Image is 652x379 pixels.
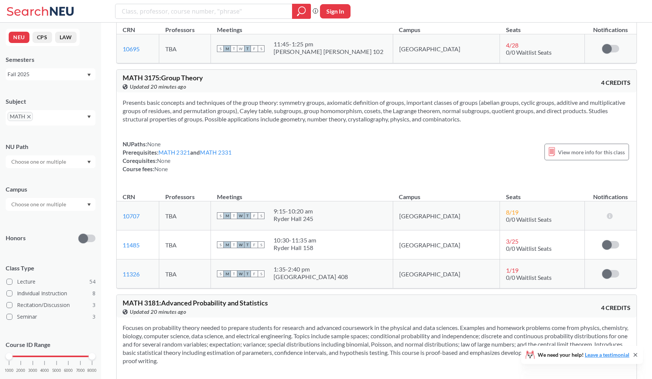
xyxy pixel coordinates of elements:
[211,18,393,34] th: Meetings
[159,185,211,201] th: Professors
[224,212,231,219] span: M
[16,368,25,373] span: 2000
[6,185,95,193] div: Campus
[6,155,95,168] div: Dropdown arrow
[393,201,500,230] td: [GEOGRAPHIC_DATA]
[8,70,86,78] div: Fall 2025
[92,301,95,309] span: 3
[251,270,258,277] span: F
[87,74,91,77] svg: Dropdown arrow
[52,368,61,373] span: 5000
[123,299,268,307] span: MATH 3181 : Advanced Probability and Statistics
[5,368,14,373] span: 1000
[123,74,203,82] span: MATH 3175 : Group Theory
[6,300,95,310] label: Recitation/Discussion
[6,55,95,64] div: Semesters
[87,203,91,206] svg: Dropdown arrow
[500,18,584,34] th: Seats
[88,368,97,373] span: 8000
[27,115,31,118] svg: X to remove pill
[8,200,71,209] input: Choose one or multiple
[237,270,244,277] span: W
[159,34,211,63] td: TBA
[274,265,348,273] div: 1:35 - 2:40 pm
[28,368,37,373] span: 3000
[292,4,311,19] div: magnifying glass
[237,45,244,52] span: W
[130,83,186,91] span: Updated 20 minutes ago
[251,45,258,52] span: F
[211,185,393,201] th: Meetings
[231,212,237,219] span: T
[89,278,95,286] span: 54
[6,264,95,272] span: Class Type
[64,368,73,373] span: 6000
[506,41,518,49] span: 4 / 28
[506,274,552,281] span: 0/0 Waitlist Seats
[6,341,95,349] p: Course ID Range
[217,212,224,219] span: S
[231,241,237,248] span: T
[6,277,95,287] label: Lecture
[258,212,264,219] span: S
[217,241,224,248] span: S
[244,212,251,219] span: T
[121,5,287,18] input: Class, professor, course number, "phrase"
[393,259,500,288] td: [GEOGRAPHIC_DATA]
[6,110,95,126] div: MATHX to remove pillDropdown arrow
[393,34,500,63] td: [GEOGRAPHIC_DATA]
[506,245,552,252] span: 0/0 Waitlist Seats
[200,149,232,156] a: MATH 2331
[6,234,26,242] p: Honors
[258,45,264,52] span: S
[601,78,630,87] span: 4 CREDITS
[123,324,630,365] section: Focuses on probability theory needed to prepare students for research and advanced coursework in ...
[158,149,190,156] a: MATH 2321
[159,18,211,34] th: Professors
[159,201,211,230] td: TBA
[154,166,168,172] span: None
[506,216,552,223] span: 0/0 Waitlist Seats
[274,207,314,215] div: 9:15 - 10:20 am
[244,45,251,52] span: T
[393,230,500,259] td: [GEOGRAPHIC_DATA]
[6,143,95,151] div: NU Path
[123,98,630,123] section: Presents basic concepts and techniques of the group theory: symmetry groups, axiomatic definition...
[6,198,95,211] div: Dropdown arrow
[123,270,140,278] a: 11326
[231,45,237,52] span: T
[258,270,264,277] span: S
[393,185,500,201] th: Campus
[244,241,251,248] span: T
[274,244,317,252] div: Ryder Hall 158
[6,97,95,106] div: Subject
[500,185,584,201] th: Seats
[76,368,85,373] span: 7000
[123,241,140,249] a: 11485
[237,241,244,248] span: W
[92,289,95,298] span: 8
[584,18,637,34] th: Notifications
[244,270,251,277] span: T
[9,32,29,43] button: NEU
[123,212,140,219] a: 10707
[584,185,637,201] th: Notifications
[224,45,231,52] span: M
[506,267,518,274] span: 1 / 19
[231,270,237,277] span: T
[506,209,518,216] span: 8 / 19
[8,157,71,166] input: Choose one or multiple
[506,238,518,245] span: 3 / 25
[251,212,258,219] span: F
[87,115,91,118] svg: Dropdown arrow
[123,140,232,173] div: NUPaths: Prerequisites: and Corequisites: Course fees:
[224,241,231,248] span: M
[506,49,552,56] span: 0/0 Waitlist Seats
[601,304,630,312] span: 4 CREDITS
[159,230,211,259] td: TBA
[92,313,95,321] span: 3
[274,273,348,281] div: [GEOGRAPHIC_DATA] 408
[147,141,161,147] span: None
[585,351,629,358] a: Leave a testimonial
[274,40,383,48] div: 11:45 - 1:25 pm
